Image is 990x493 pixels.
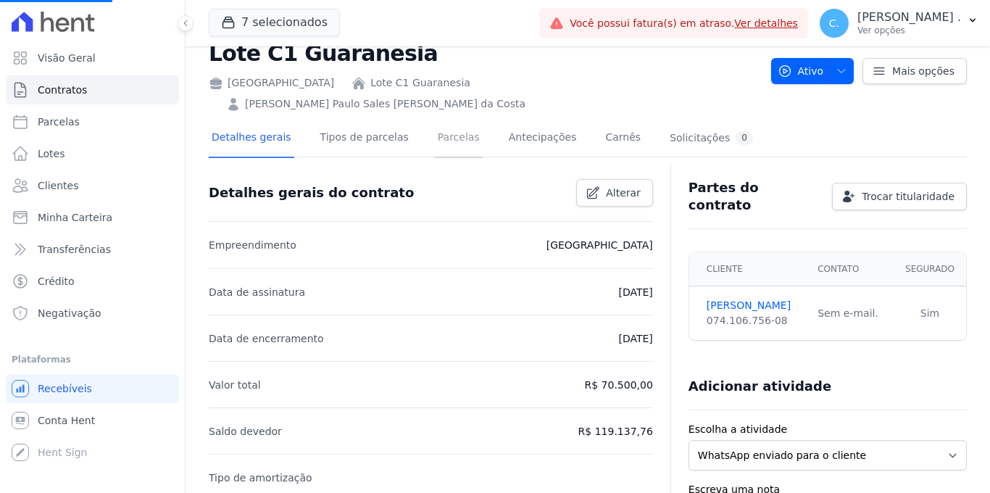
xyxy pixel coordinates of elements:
div: [GEOGRAPHIC_DATA] [209,75,334,91]
a: Alterar [576,179,653,207]
a: Lotes [6,139,179,168]
h2: Lote C1 Guaranesia [209,37,760,70]
a: [PERSON_NAME] [707,298,800,313]
span: Recebíveis [38,381,92,396]
div: 0 [736,131,753,145]
span: Parcelas [38,115,80,129]
a: Conta Hent [6,406,179,435]
p: Saldo devedor [209,423,282,440]
span: Contratos [38,83,87,97]
a: Solicitações0 [667,120,756,158]
span: Minha Carteira [38,210,112,225]
a: Trocar titularidade [832,183,967,210]
p: Data de assinatura [209,283,305,301]
h3: Detalhes gerais do contrato [209,184,414,202]
p: Data de encerramento [209,330,324,347]
span: Mais opções [892,64,954,78]
h3: Partes do contrato [689,179,820,214]
p: [DATE] [618,330,652,347]
span: C. [829,18,839,28]
a: Lote C1 Guaranesia [370,75,470,91]
span: Lotes [38,146,65,161]
a: Minha Carteira [6,203,179,232]
a: Mais opções [862,58,967,84]
span: Crédito [38,274,75,289]
a: Parcelas [435,120,483,158]
a: Recebíveis [6,374,179,403]
button: 7 selecionados [209,9,340,36]
span: Alterar [606,186,641,200]
span: Visão Geral [38,51,96,65]
a: Tipos de parcelas [317,120,412,158]
button: Ativo [771,58,854,84]
a: Parcelas [6,107,179,136]
p: [PERSON_NAME] . [857,10,961,25]
p: Empreendimento [209,236,296,254]
span: Trocar titularidade [862,189,954,204]
button: C. [PERSON_NAME] . Ver opções [808,3,990,43]
div: Solicitações [670,131,753,145]
span: Negativação [38,306,101,320]
p: Tipo de amortização [209,469,312,486]
span: Transferências [38,242,111,257]
p: Valor total [209,376,261,394]
label: Escolha a atividade [689,422,967,437]
span: Você possui fatura(s) em atraso. [570,16,798,31]
span: Clientes [38,178,78,193]
a: Clientes [6,171,179,200]
th: Contato [809,252,894,286]
span: Ativo [778,58,824,84]
p: R$ 119.137,76 [578,423,653,440]
th: Cliente [689,252,809,286]
td: Sem e-mail. [809,286,894,341]
h3: Adicionar atividade [689,378,831,395]
a: Carnês [602,120,644,158]
a: [PERSON_NAME] Paulo Sales [PERSON_NAME] da Costa [245,96,525,112]
a: Transferências [6,235,179,264]
div: 074.106.756-08 [707,313,800,328]
a: Antecipações [506,120,580,158]
span: Conta Hent [38,413,95,428]
a: Visão Geral [6,43,179,72]
a: Crédito [6,267,179,296]
th: Segurado [894,252,966,286]
td: Sim [894,286,966,341]
a: Detalhes gerais [209,120,294,158]
a: Contratos [6,75,179,104]
p: R$ 70.500,00 [585,376,653,394]
div: Plataformas [12,351,173,368]
a: Ver detalhes [734,17,798,29]
a: Negativação [6,299,179,328]
p: [DATE] [618,283,652,301]
p: [GEOGRAPHIC_DATA] [546,236,653,254]
p: Ver opções [857,25,961,36]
